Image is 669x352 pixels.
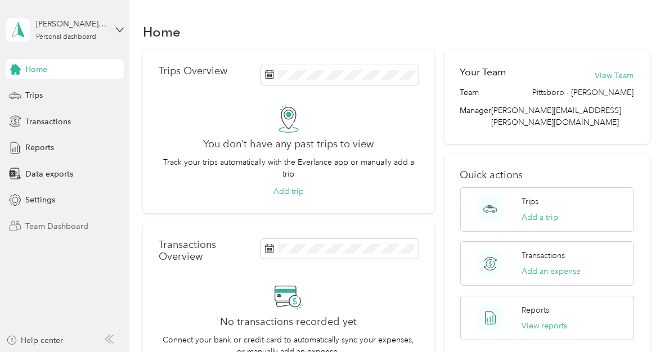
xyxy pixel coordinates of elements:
[522,211,558,223] button: Add a trip
[533,87,634,98] span: Pittsboro - [PERSON_NAME]
[25,64,47,75] span: Home
[25,194,55,206] span: Settings
[273,186,304,197] button: Add trip
[522,265,581,277] button: Add an expense
[460,169,634,181] p: Quick actions
[25,220,88,232] span: Team Dashboard
[204,138,374,150] h2: You don’t have any past trips to view
[522,320,567,332] button: View reports
[25,89,43,101] span: Trips
[460,105,492,128] span: Manager
[6,335,64,346] button: Help center
[606,289,669,352] iframe: Everlance-gr Chat Button Frame
[492,106,622,127] span: [PERSON_NAME][EMAIL_ADDRESS][PERSON_NAME][DOMAIN_NAME]
[143,26,181,38] h1: Home
[25,168,73,180] span: Data exports
[522,250,565,261] p: Transactions
[25,116,71,128] span: Transactions
[36,18,106,30] div: [PERSON_NAME][EMAIL_ADDRESS][PERSON_NAME][DOMAIN_NAME]
[595,70,634,82] button: View Team
[221,316,357,328] h2: No transactions recorded yet
[460,87,479,98] span: Team
[522,304,549,316] p: Reports
[460,65,506,79] h2: Your Team
[522,196,538,207] p: Trips
[25,142,54,154] span: Reports
[36,34,96,40] div: Personal dashboard
[159,156,419,180] p: Track your trips automatically with the Everlance app or manually add a trip
[159,65,227,77] p: Trips Overview
[159,239,255,263] p: Transactions Overview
